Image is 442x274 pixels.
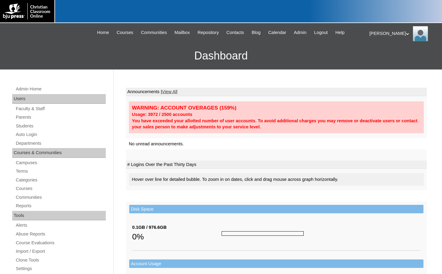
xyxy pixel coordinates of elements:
a: Faculty & Staff [15,105,106,113]
div: 0.1GB / 976.6GB [132,224,222,231]
a: Import / Export [15,248,106,255]
a: Home [94,29,112,36]
a: Logout [311,29,331,36]
a: Mailbox [171,29,193,36]
div: Tools [12,211,106,221]
span: Contacts [226,29,244,36]
a: Parents [15,113,106,121]
td: # Logins Over the Past Thirty Days [126,161,427,169]
span: Communities [141,29,167,36]
span: Admin [294,29,307,36]
div: Hover over line for detailed bubble. To zoom in on dates, click and drag mouse across graph horiz... [129,173,424,186]
a: Terms [15,167,106,175]
a: Students [15,122,106,130]
div: WARNING: ACCOUNT OVERAGES (159%) [132,104,421,111]
div: 0% [132,231,222,243]
a: Settings [15,265,106,272]
a: Calendar [265,29,289,36]
a: Communities [138,29,170,36]
td: Announcements | [126,88,427,96]
div: You have exceeded your allotted number of user accounts. To avoid additional charges you may remo... [132,118,421,130]
div: Users [12,94,106,104]
a: Categories [15,176,106,184]
a: Repository [195,29,222,36]
a: Abuse Reports [15,230,106,238]
a: Reports [15,202,106,210]
td: No unread announcements. [126,138,427,150]
a: Departments [15,140,106,147]
td: Account Usage [129,259,423,268]
a: Courses [15,185,106,192]
a: Blog [249,29,264,36]
td: Disk Space [129,205,423,214]
a: View All [162,89,178,94]
span: Logout [314,29,328,36]
a: Campuses [15,159,106,167]
span: Repository [198,29,219,36]
strong: Usage: 3972 / 2500 accounts [132,112,192,117]
a: Admin [291,29,310,36]
a: Help [332,29,347,36]
a: Contacts [223,29,247,36]
span: Help [335,29,344,36]
a: Auto Login [15,131,106,138]
span: Blog [252,29,261,36]
a: Course Evaluations [15,239,106,247]
span: Calendar [268,29,286,36]
img: logo-white.png [3,3,51,19]
a: Courses [114,29,136,36]
span: Home [97,29,109,36]
a: Alerts [15,222,106,229]
span: Courses [117,29,133,36]
img: Melanie Sevilla [413,26,428,41]
div: Courses & Communities [12,148,106,158]
div: [PERSON_NAME] [369,26,436,41]
h3: Dashboard [3,42,439,69]
a: Clone Tools [15,256,106,264]
a: Communities [15,194,106,201]
span: Mailbox [174,29,190,36]
a: Admin Home [15,85,106,93]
